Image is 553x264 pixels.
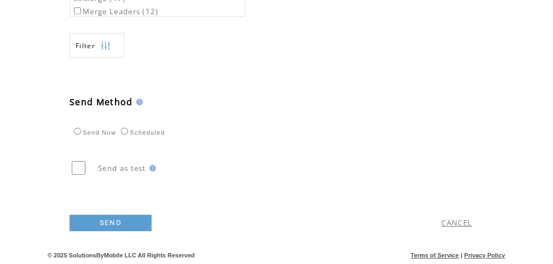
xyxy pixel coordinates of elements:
a: Privacy Policy [464,252,505,259]
input: Scheduled [121,128,128,135]
label: Send Now [71,129,116,136]
img: help.gif [133,99,143,105]
span: Send Method [70,96,133,108]
label: Merge Leaders (12) [72,7,159,16]
span: Send as test [98,163,146,173]
span: | [461,252,463,259]
a: CANCEL [442,218,473,228]
input: Merge Leaders (12) [74,7,81,14]
a: SEND [70,215,152,231]
input: Send Now [74,128,81,135]
a: Terms of Service [411,252,459,259]
label: Scheduled [118,129,165,136]
img: help.gif [146,165,156,171]
span: Show filters [76,41,95,50]
a: Filter [70,33,124,58]
img: filters.png [101,33,111,58]
span: © 2025 SolutionsByMobile LLC All Rights Reserved [48,252,195,259]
